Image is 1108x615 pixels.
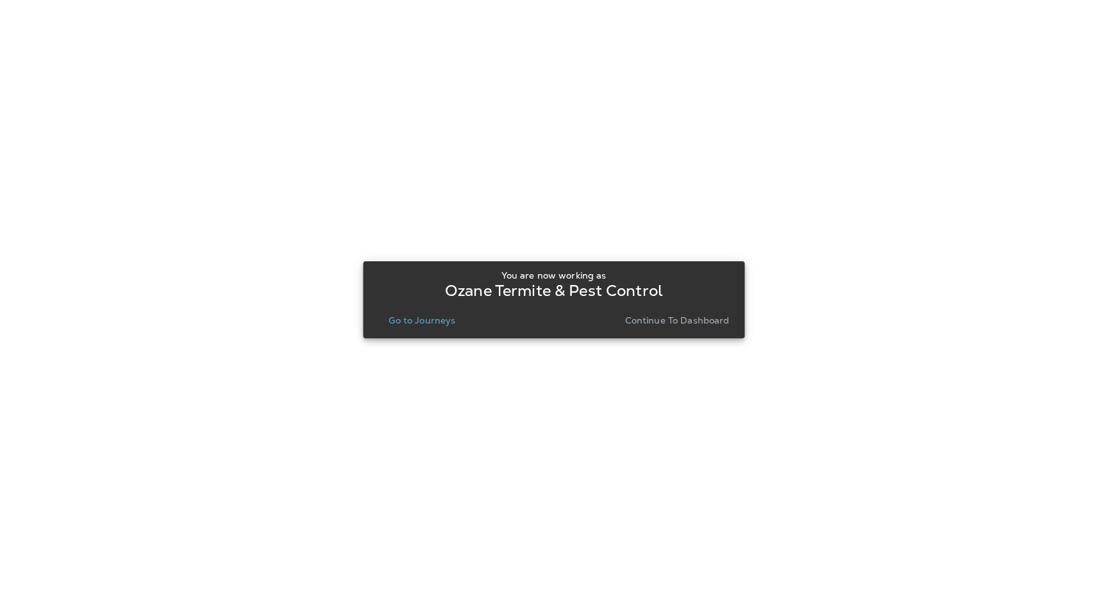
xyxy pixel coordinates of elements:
p: Continue to Dashboard [625,315,730,325]
button: Continue to Dashboard [620,311,735,329]
p: Go to Journeys [389,315,455,325]
p: You are now working as [501,270,606,281]
p: Ozane Termite & Pest Control [445,286,663,296]
button: Go to Journeys [383,311,460,329]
